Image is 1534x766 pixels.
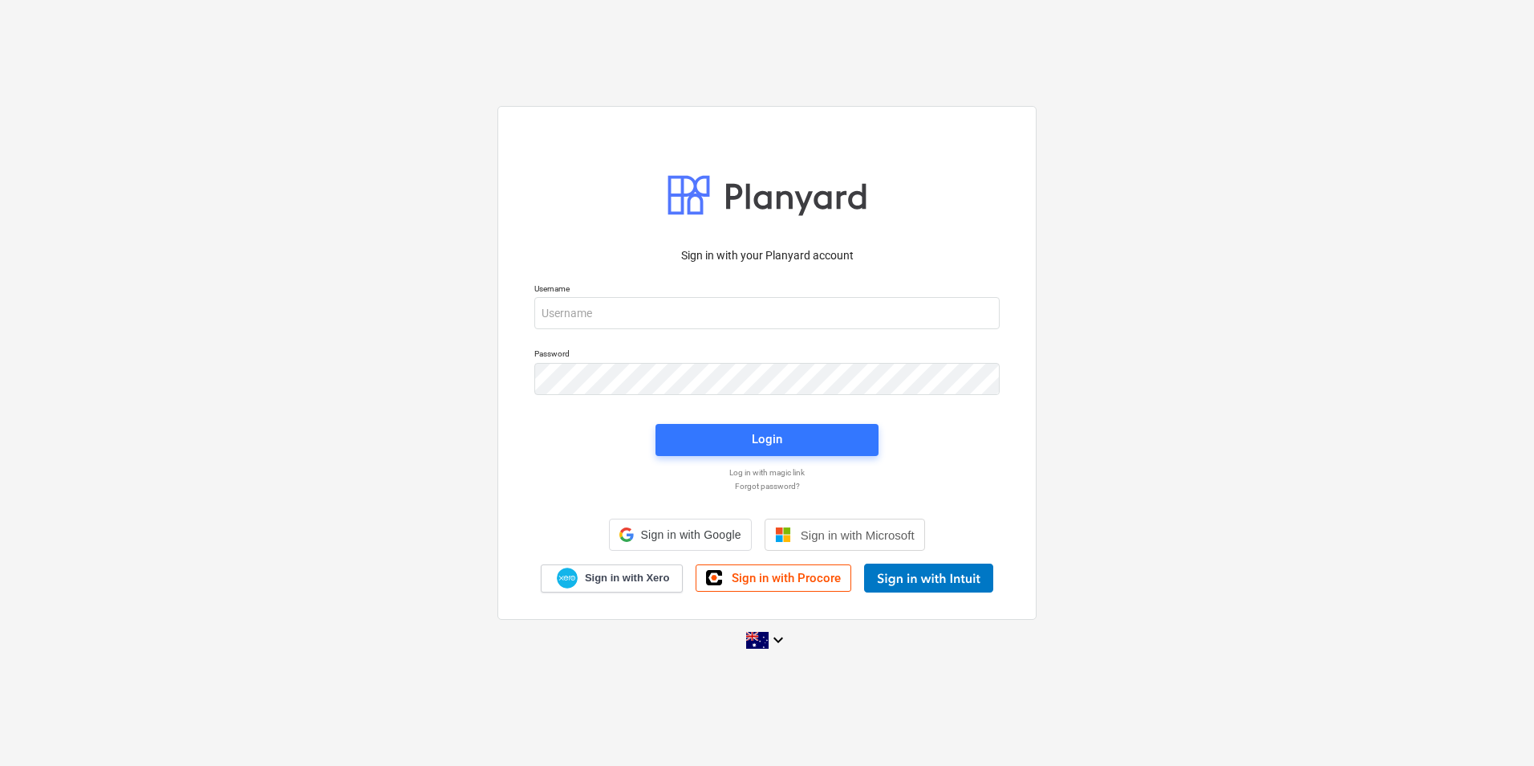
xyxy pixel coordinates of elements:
[801,528,915,542] span: Sign in with Microsoft
[585,571,669,585] span: Sign in with Xero
[534,283,1000,297] p: Username
[732,571,841,585] span: Sign in with Procore
[557,568,578,589] img: Xero logo
[775,527,791,543] img: Microsoft logo
[541,564,684,593] a: Sign in with Xero
[534,297,1000,329] input: Username
[752,429,782,450] div: Login
[534,247,1000,264] p: Sign in with your Planyard account
[640,528,741,541] span: Sign in with Google
[534,348,1000,362] p: Password
[769,630,788,650] i: keyboard_arrow_down
[526,467,1008,478] a: Log in with magic link
[609,519,751,551] div: Sign in with Google
[696,564,851,592] a: Sign in with Procore
[655,424,879,456] button: Login
[526,481,1008,491] a: Forgot password?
